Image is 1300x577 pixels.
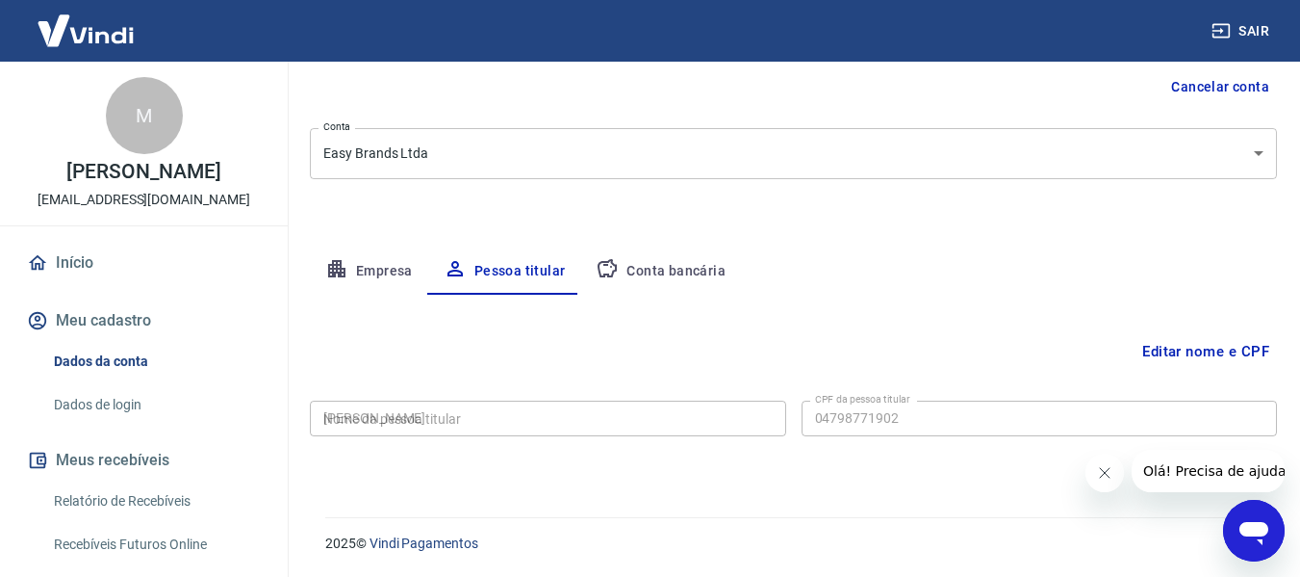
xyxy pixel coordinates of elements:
[323,119,350,134] label: Conta
[1085,454,1124,492] iframe: Fechar mensagem
[12,13,162,29] span: Olá! Precisa de ajuda?
[46,385,265,425] a: Dados de login
[23,300,265,342] button: Meu cadastro
[370,536,478,551] a: Vindi Pagamentos
[325,534,1254,554] p: 2025 ©
[46,525,265,564] a: Recebíveis Futuros Online
[23,439,265,482] button: Meus recebíveis
[310,128,1277,179] div: Easy Brands Ltda
[580,249,741,295] button: Conta bancária
[1163,69,1277,105] button: Cancelar conta
[23,242,265,284] a: Início
[1208,13,1277,49] button: Sair
[66,162,220,182] p: [PERSON_NAME]
[815,392,910,407] label: CPF da pessoa titular
[1132,450,1285,492] iframe: Mensagem da empresa
[38,190,250,210] p: [EMAIL_ADDRESS][DOMAIN_NAME]
[1223,500,1285,562] iframe: Botão para abrir a janela de mensagens
[46,342,265,381] a: Dados da conta
[310,249,428,295] button: Empresa
[106,77,183,154] div: M
[1134,333,1277,370] button: Editar nome e CPF
[428,249,581,295] button: Pessoa titular
[46,482,265,521] a: Relatório de Recebíveis
[23,1,148,60] img: Vindi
